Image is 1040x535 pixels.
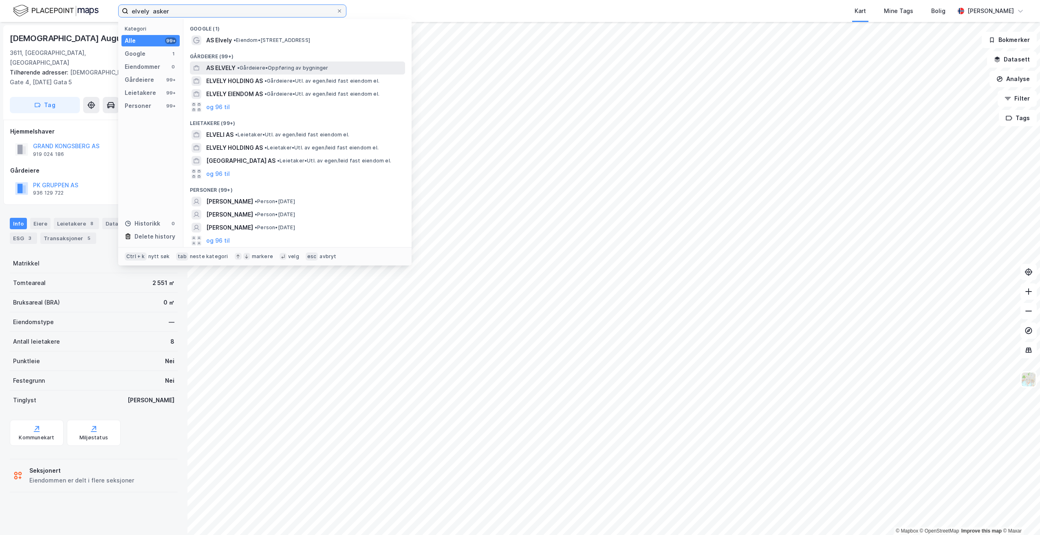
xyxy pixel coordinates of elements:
[125,36,136,46] div: Alle
[206,236,230,246] button: og 96 til
[125,75,154,85] div: Gårdeiere
[128,5,336,17] input: Søk på adresse, matrikkel, gårdeiere, leietakere eller personer
[13,395,36,405] div: Tinglyst
[170,337,174,346] div: 8
[306,252,318,261] div: esc
[255,198,257,204] span: •
[255,211,257,217] span: •
[13,356,40,366] div: Punktleie
[884,6,913,16] div: Mine Tags
[264,78,267,84] span: •
[176,252,188,261] div: tab
[255,211,295,218] span: Person • [DATE]
[183,47,412,61] div: Gårdeiere (99+)
[125,62,160,72] div: Eiendommer
[125,26,180,32] div: Kategori
[206,89,263,99] span: ELVELY EIENDOM AS
[967,6,1014,16] div: [PERSON_NAME]
[33,190,64,196] div: 936 129 722
[237,65,328,71] span: Gårdeiere • Oppføring av bygninger
[982,32,1037,48] button: Bokmerker
[277,158,280,164] span: •
[206,63,236,73] span: AS ELVELY
[26,234,34,242] div: 3
[206,156,275,166] span: [GEOGRAPHIC_DATA] AS
[1021,372,1036,387] img: Z
[235,132,349,138] span: Leietaker • Utl. av egen/leid fast eiendom el.
[170,50,176,57] div: 1
[102,218,133,229] div: Datasett
[54,218,99,229] div: Leietakere
[125,252,147,261] div: Ctrl + k
[13,278,46,288] div: Tomteareal
[252,253,273,260] div: markere
[288,253,299,260] div: velg
[13,259,40,268] div: Matrikkel
[165,103,176,109] div: 99+
[88,219,96,228] div: 8
[29,466,134,476] div: Seksjonert
[165,376,174,386] div: Nei
[206,130,234,140] span: ELVELI AS
[264,91,267,97] span: •
[319,253,336,260] div: avbryt
[931,6,945,16] div: Bolig
[19,434,54,441] div: Kommunekart
[13,376,45,386] div: Festegrunn
[920,528,959,534] a: OpenStreetMap
[10,218,27,229] div: Info
[234,37,310,44] span: Eiendom • [STREET_ADDRESS]
[165,90,176,96] div: 99+
[10,68,171,87] div: [DEMOGRAPHIC_DATA] Augusts Gate 4, [DATE] Gata 5
[206,76,263,86] span: ELVELY HOLDING AS
[264,91,379,97] span: Gårdeiere • Utl. av egen/leid fast eiendom el.
[169,317,174,327] div: —
[234,37,236,43] span: •
[190,253,228,260] div: neste kategori
[10,69,70,76] span: Tilhørende adresser:
[170,220,176,227] div: 0
[206,35,232,45] span: AS Elvely
[13,4,99,18] img: logo.f888ab2527a4732fd821a326f86c7f29.svg
[10,97,80,113] button: Tag
[79,434,108,441] div: Miljøstatus
[264,145,379,151] span: Leietaker • Utl. av egen/leid fast eiendom el.
[165,356,174,366] div: Nei
[255,198,295,205] span: Person • [DATE]
[10,48,130,68] div: 3611, [GEOGRAPHIC_DATA], [GEOGRAPHIC_DATA]
[206,210,253,219] span: [PERSON_NAME]
[163,298,174,307] div: 0 ㎡
[989,71,1037,87] button: Analyse
[206,197,253,206] span: [PERSON_NAME]
[125,49,145,59] div: Google
[961,528,1002,534] a: Improve this map
[206,102,230,112] button: og 96 til
[125,101,151,111] div: Personer
[255,224,295,231] span: Person • [DATE]
[152,278,174,288] div: 2 551 ㎡
[30,218,51,229] div: Eiere
[183,180,412,195] div: Personer (99+)
[128,395,174,405] div: [PERSON_NAME]
[170,64,176,70] div: 0
[40,232,96,244] div: Transaksjoner
[10,127,177,136] div: Hjemmelshaver
[165,37,176,44] div: 99+
[896,528,918,534] a: Mapbox
[999,496,1040,535] div: Kontrollprogram for chat
[29,476,134,485] div: Eiendommen er delt i flere seksjoner
[264,145,267,151] span: •
[999,496,1040,535] iframe: Chat Widget
[237,65,240,71] span: •
[10,166,177,175] div: Gårdeiere
[235,132,238,138] span: •
[13,317,54,327] div: Eiendomstype
[999,110,1037,126] button: Tags
[10,32,162,45] div: [DEMOGRAPHIC_DATA] Augusts Gate 2
[206,223,253,232] span: [PERSON_NAME]
[13,337,60,346] div: Antall leietakere
[855,6,866,16] div: Kart
[255,224,257,230] span: •
[987,51,1037,68] button: Datasett
[264,78,379,84] span: Gårdeiere • Utl. av egen/leid fast eiendom el.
